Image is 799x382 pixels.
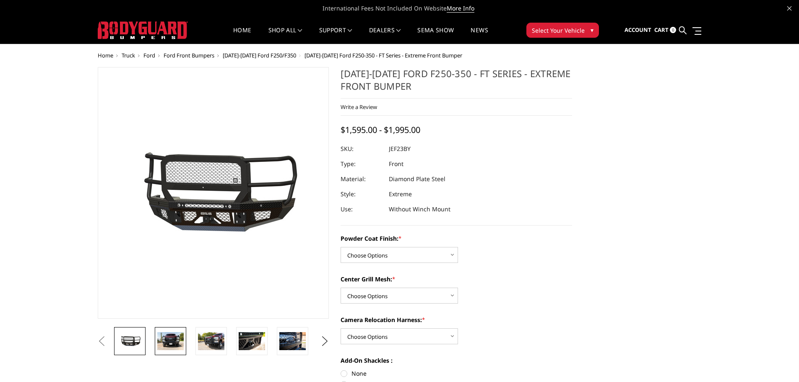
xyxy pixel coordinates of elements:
[389,141,411,156] dd: JEF23BY
[526,23,599,38] button: Select Your Vehicle
[341,275,572,283] label: Center Grill Mesh:
[279,332,306,350] img: 2023-2025 Ford F250-350 - FT Series - Extreme Front Bumper
[341,187,383,202] dt: Style:
[369,27,401,44] a: Dealers
[670,27,676,33] span: 0
[341,156,383,172] dt: Type:
[417,27,454,44] a: SEMA Show
[532,26,585,35] span: Select Your Vehicle
[471,27,488,44] a: News
[625,19,651,42] a: Account
[223,52,296,59] a: [DATE]-[DATE] Ford F250/F350
[654,26,669,34] span: Cart
[318,335,331,348] button: Next
[164,52,214,59] a: Ford Front Bumpers
[447,4,474,13] a: More Info
[96,335,108,348] button: Previous
[319,27,352,44] a: Support
[341,103,377,111] a: Write a Review
[591,26,593,34] span: ▾
[341,202,383,217] dt: Use:
[157,332,184,350] img: 2023-2025 Ford F250-350 - FT Series - Extreme Front Bumper
[305,52,462,59] span: [DATE]-[DATE] Ford F250-350 - FT Series - Extreme Front Bumper
[389,187,412,202] dd: Extreme
[341,234,572,243] label: Powder Coat Finish:
[341,369,572,378] label: None
[341,315,572,324] label: Camera Relocation Harness:
[341,67,572,99] h1: [DATE]-[DATE] Ford F250-350 - FT Series - Extreme Front Bumper
[341,172,383,187] dt: Material:
[239,332,265,350] img: 2023-2025 Ford F250-350 - FT Series - Extreme Front Bumper
[341,141,383,156] dt: SKU:
[98,52,113,59] a: Home
[341,124,420,135] span: $1,595.00 - $1,995.00
[233,27,251,44] a: Home
[268,27,302,44] a: shop all
[143,52,155,59] a: Ford
[654,19,676,42] a: Cart 0
[122,52,135,59] a: Truck
[625,26,651,34] span: Account
[98,67,329,319] a: 2023-2025 Ford F250-350 - FT Series - Extreme Front Bumper
[98,21,188,39] img: BODYGUARD BUMPERS
[389,172,445,187] dd: Diamond Plate Steel
[389,202,450,217] dd: Without Winch Mount
[198,332,224,350] img: 2023-2025 Ford F250-350 - FT Series - Extreme Front Bumper
[389,156,403,172] dd: Front
[341,356,572,365] label: Add-On Shackles :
